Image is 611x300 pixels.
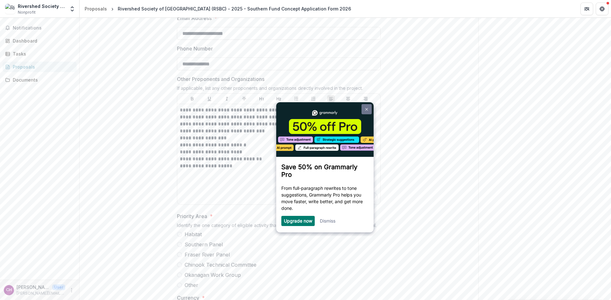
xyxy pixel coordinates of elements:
img: close_x_white.png [93,6,95,9]
nav: breadcrumb [82,4,354,13]
button: Italicize [223,95,231,103]
p: Other Proponents and Organizations [177,75,264,83]
span: Notifications [13,25,74,31]
a: Proposals [82,4,109,13]
p: Priority Area [177,212,207,220]
div: Rivershed Society of [GEOGRAPHIC_DATA] (RSBC) [18,3,65,10]
a: Upgrade now [11,116,39,121]
button: Align Left [327,95,335,103]
span: Habitat [185,230,202,238]
span: Chinook Technical Committee [185,261,256,269]
a: Dashboard [3,36,77,46]
p: [PERSON_NAME] [17,284,50,290]
a: Dismiss [47,116,63,121]
span: Okanagan Work Group [185,271,241,279]
p: From full-paragraph rewrites to tone suggestions, Grammarly Pro helps you move faster, write bett... [9,83,96,109]
button: Open entity switcher [68,3,77,15]
div: Proposals [85,5,107,12]
div: Courtney Hill [6,288,12,292]
a: Documents [3,75,77,85]
button: Strike [240,95,248,103]
button: Get Help [596,3,608,15]
button: More [68,286,75,294]
p: User [52,284,65,290]
button: Ordered List [310,95,317,103]
button: Partners [580,3,593,15]
div: If applicable, list any other proponents and organizations directly involved in the project. [177,85,381,93]
div: Tasks [13,50,72,57]
button: Underline [206,95,213,103]
button: Align Center [344,95,352,103]
button: Notifications [3,23,77,33]
button: Bold [188,95,196,103]
a: Proposals [3,62,77,72]
span: Fraser River Panel [185,251,230,258]
div: To enrich screen reader interactions, please activate Accessibility in Grammarly extension settings [180,107,378,202]
div: Identify the one category of eligible activity that best describes the main intent of the proposal. [177,223,381,230]
button: Heading 2 [275,95,283,103]
p: Email Address [177,14,212,22]
img: cf05b94ade4f42629b949fb8a375e811-frame-31613004.png [4,4,101,55]
p: Phone Number [177,45,213,52]
div: Dashboard [13,37,72,44]
button: Align Right [362,95,369,103]
h3: Save 50% on Grammarly Pro [9,61,96,76]
p: [PERSON_NAME][EMAIL_ADDRESS][DOMAIN_NAME] [17,290,65,296]
span: Southern Panel [185,241,223,248]
button: Heading 1 [258,95,265,103]
a: Tasks [3,49,77,59]
span: Nonprofit [18,10,36,15]
button: Bullet List [292,95,300,103]
div: Proposals [13,63,72,70]
span: Other [185,281,198,289]
div: Documents [13,77,72,83]
img: Rivershed Society of British Columbia (RSBC) [5,4,15,14]
div: Rivershed Society of [GEOGRAPHIC_DATA] (RSBC) - 2025 - Southern Fund Concept Application Form 2026 [118,5,351,12]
